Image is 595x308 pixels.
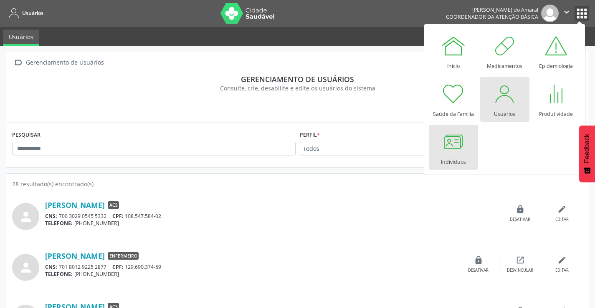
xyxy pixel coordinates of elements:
[474,255,483,265] i: lock
[557,255,567,265] i: edit
[468,268,489,273] div: Desativar
[480,77,529,122] a: Usuários
[532,29,581,74] a: Epidemiologia
[446,13,538,20] span: Coordenador da Atenção Básica
[112,263,124,270] span: CPF:
[300,129,320,142] label: Perfil
[303,145,422,153] span: Todos
[45,270,458,278] div: [PHONE_NUMBER]
[555,217,569,223] div: Editar
[45,213,499,220] div: 700 3029 0545 5332 108.547.584-02
[510,217,530,223] div: Desativar
[559,5,575,22] button: 
[583,134,591,163] span: Feedback
[45,213,57,220] span: CNS:
[12,57,105,69] a:  Gerenciamento de Usuários
[446,6,538,13] div: [PERSON_NAME] do Amaral
[18,209,33,224] i: person
[429,77,478,122] a: Saúde da Família
[45,200,105,210] a: [PERSON_NAME]
[112,213,124,220] span: CPF:
[18,260,33,275] i: person
[12,180,583,188] div: 28 resultado(s) encontrado(s)
[108,201,119,209] span: ACS
[6,6,43,20] a: Usuários
[108,252,139,260] span: Enfermeiro
[429,29,478,74] a: Início
[12,129,41,142] label: PESQUISAR
[541,5,559,22] img: img
[575,6,589,21] button: apps
[45,263,57,270] span: CNS:
[429,125,478,170] a: Indivíduos
[18,84,577,93] div: Consulte, crie, desabilite e edite os usuários do sistema
[45,270,73,278] span: TELEFONE:
[507,268,533,273] div: Desvincular
[557,205,567,214] i: edit
[45,251,105,260] a: [PERSON_NAME]
[18,75,577,84] div: Gerenciamento de usuários
[555,268,569,273] div: Editar
[45,220,499,227] div: [PHONE_NUMBER]
[3,30,39,46] a: Usuários
[562,8,571,17] i: 
[579,125,595,182] button: Feedback - Mostrar pesquisa
[516,205,525,214] i: lock
[45,220,73,227] span: TELEFONE:
[45,263,458,270] div: 701 8012 9225 2877 129.690.374-59
[480,29,529,74] a: Medicamentos
[22,10,43,17] span: Usuários
[12,57,24,69] i: 
[24,57,105,69] div: Gerenciamento de Usuários
[532,77,581,122] a: Produtividade
[516,255,525,265] i: open_in_new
